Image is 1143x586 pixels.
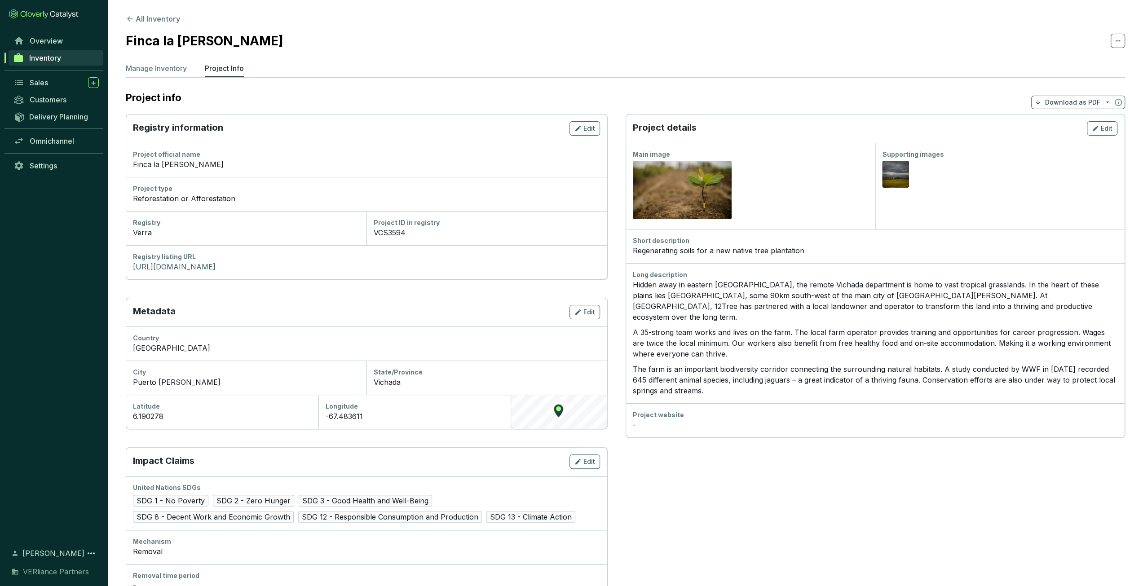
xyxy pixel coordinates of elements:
span: Sales [30,78,48,87]
div: [GEOGRAPHIC_DATA] [133,343,600,353]
button: All Inventory [126,13,180,24]
span: SDG 8 - Decent Work and Economic Growth [133,511,294,523]
div: Longitude [326,402,504,411]
div: Verra [133,227,359,238]
span: VERliance Partners [23,566,89,577]
a: [URL][DOMAIN_NAME] [133,261,600,272]
div: City [133,368,359,377]
span: Inventory [29,53,61,62]
div: Reforestation or Afforestation [133,193,600,204]
span: [PERSON_NAME] [22,548,84,559]
div: -67.483611 [326,411,504,422]
span: SDG 1 - No Poverty [133,495,208,507]
p: Hidden away in eastern [GEOGRAPHIC_DATA], the remote Vichada department is home to vast tropical ... [633,279,1118,322]
a: Inventory [9,50,103,66]
span: Edit [583,457,595,466]
p: Metadata [133,305,176,319]
div: Supporting images [882,150,1117,159]
h2: Project info [126,92,190,103]
div: Project website [633,410,1118,419]
div: Registry listing URL [133,252,600,261]
span: SDG 3 - Good Health and Well-Being [299,495,432,507]
p: Project details [633,121,697,136]
button: Edit [569,454,600,469]
p: Manage Inventory [126,63,187,74]
span: Customers [30,95,66,104]
span: Omnichannel [30,137,74,145]
div: VCS3594 [374,227,600,238]
span: Edit [583,124,595,133]
p: Project Info [205,63,244,74]
div: Finca la [PERSON_NAME] [133,159,600,170]
div: 6.190278 [133,411,311,422]
div: State/Province [374,368,600,377]
p: The farm is an important biodiversity corridor connecting the surrounding natural habitats. A stu... [633,364,1118,396]
div: Project ID in registry [374,218,600,227]
span: SDG 2 - Zero Hunger [213,495,294,507]
span: Overview [30,36,63,45]
a: Overview [9,33,103,48]
span: Settings [30,161,57,170]
h2: Finca la [PERSON_NAME] [126,31,283,50]
div: Puerto [PERSON_NAME] [133,377,359,388]
div: Mechanism [133,537,600,546]
div: Removal [133,546,600,557]
span: Edit [1101,124,1112,133]
div: Vichada [374,377,600,388]
a: Sales [9,75,103,90]
div: Regenerating soils for a new native tree plantation [633,245,1118,256]
div: United Nations SDGs [133,483,600,492]
p: Download as PDF [1045,98,1100,107]
div: Latitude [133,402,311,411]
a: Settings [9,158,103,173]
a: Customers [9,92,103,107]
a: Delivery Planning [9,109,103,124]
button: Edit [569,121,600,136]
div: - [633,419,1118,430]
p: A 35-strong team works and lives on the farm. The local farm operator provides training and oppor... [633,327,1118,359]
a: Omnichannel [9,133,103,149]
div: Long description [633,270,1118,279]
div: Country [133,334,600,343]
p: Registry information [133,121,223,136]
span: SDG 13 - Climate Action [486,511,575,523]
span: Delivery Planning [29,112,88,121]
div: Project official name [133,150,600,159]
span: SDG 12 - Responsible Consumption and Production [298,511,482,523]
button: Edit [1087,121,1117,136]
div: Short description [633,236,1118,245]
div: Project type [133,184,600,193]
span: Edit [583,308,595,317]
p: Impact Claims [133,454,194,469]
div: Registry [133,218,359,227]
button: Edit [569,305,600,319]
div: Removal time period [133,571,600,580]
div: Main image [633,150,868,159]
